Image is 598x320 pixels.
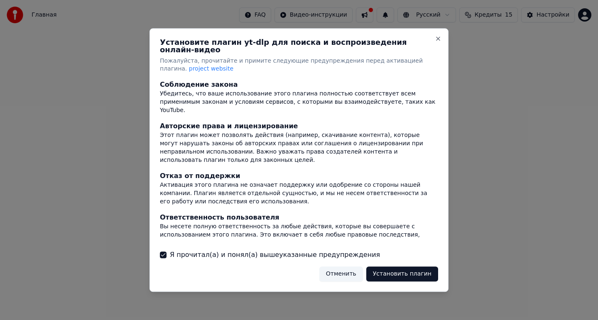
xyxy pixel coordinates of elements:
[366,266,438,281] button: Установить плагин
[160,57,438,73] p: Пожалуйста, прочитайте и примите следующие предупреждения перед активацией плагина.
[160,39,438,54] h2: Установите плагин yt-dlp для поиска и воспроизведения онлайн-видео
[160,171,438,181] div: Отказ от поддержки
[189,66,233,72] span: project website
[160,181,438,206] div: Активация этого плагина не означает поддержку или одобрение со стороны нашей компании. Плагин явл...
[160,90,438,115] div: Убедитесь, что ваше использование этого плагина полностью соответствует всем применимым законам и...
[170,250,380,260] label: Я прочитал(а) и понял(а) вышеуказанные предупреждения
[160,213,438,223] div: Ответственность пользователя
[319,266,363,281] button: Отменить
[160,122,438,132] div: Авторские права и лицензирование
[160,132,438,165] div: Этот плагин может позволять действия (например, скачивание контента), которые могут нарушать зако...
[160,223,438,256] div: Вы несете полную ответственность за любые действия, которые вы совершаете с использованием этого ...
[160,80,438,90] div: Соблюдение закона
